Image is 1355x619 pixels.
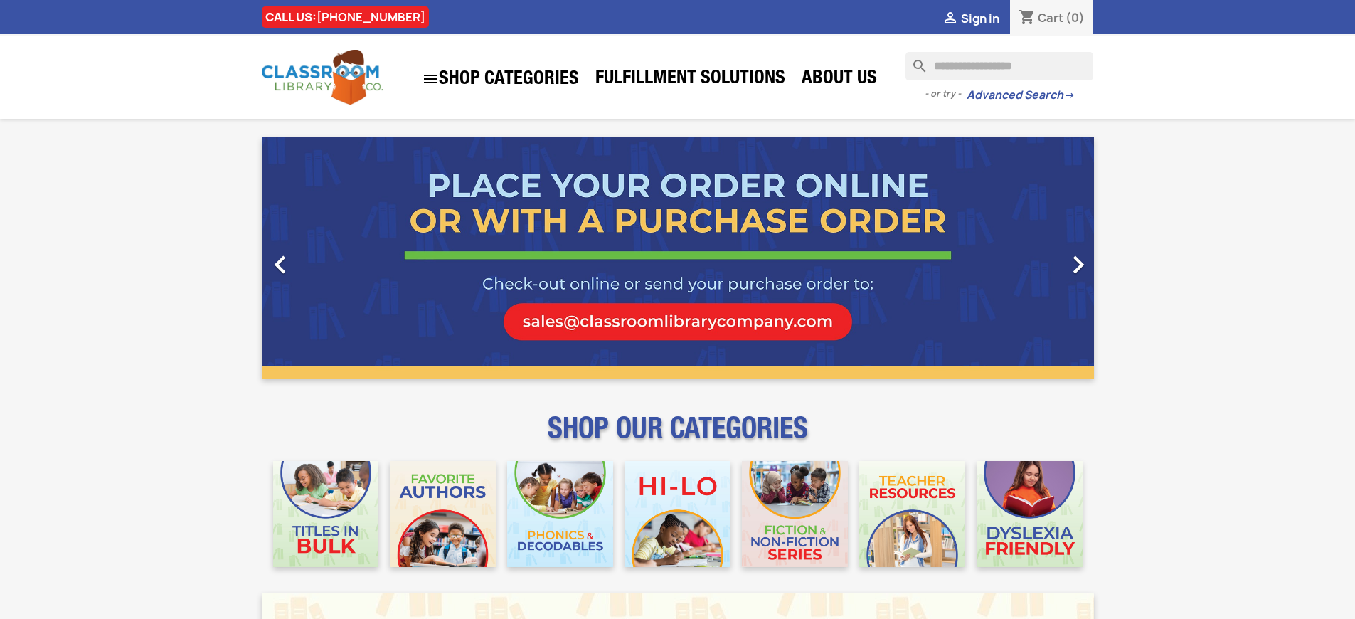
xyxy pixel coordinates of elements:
i: search [905,52,923,69]
i:  [422,70,439,88]
a: Advanced Search→ [967,88,1074,102]
img: CLC_Teacher_Resources_Mobile.jpg [859,461,965,567]
span: → [1063,88,1074,102]
a: About Us [795,65,884,94]
ul: Carousel container [262,137,1094,379]
a: [PHONE_NUMBER] [317,9,425,25]
span: - or try - [925,87,967,101]
img: CLC_HiLo_Mobile.jpg [625,461,730,567]
a: Previous [262,137,387,379]
div: CALL US: [262,6,429,28]
i:  [1061,247,1096,282]
img: CLC_Fiction_Nonfiction_Mobile.jpg [742,461,848,567]
i:  [262,247,298,282]
span: (0) [1066,10,1085,26]
span: Cart [1038,10,1063,26]
i: shopping_cart [1019,10,1036,27]
input: Search [905,52,1093,80]
img: CLC_Dyslexia_Mobile.jpg [977,461,1083,567]
img: CLC_Bulk_Mobile.jpg [273,461,379,567]
img: CLC_Phonics_And_Decodables_Mobile.jpg [507,461,613,567]
img: Classroom Library Company [262,50,383,105]
span: Sign in [961,11,999,26]
a: Fulfillment Solutions [588,65,792,94]
a:  Sign in [942,11,999,26]
p: SHOP OUR CATEGORIES [262,424,1094,450]
img: CLC_Favorite_Authors_Mobile.jpg [390,461,496,567]
i:  [942,11,959,28]
a: Next [969,137,1094,379]
a: SHOP CATEGORIES [415,63,586,95]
